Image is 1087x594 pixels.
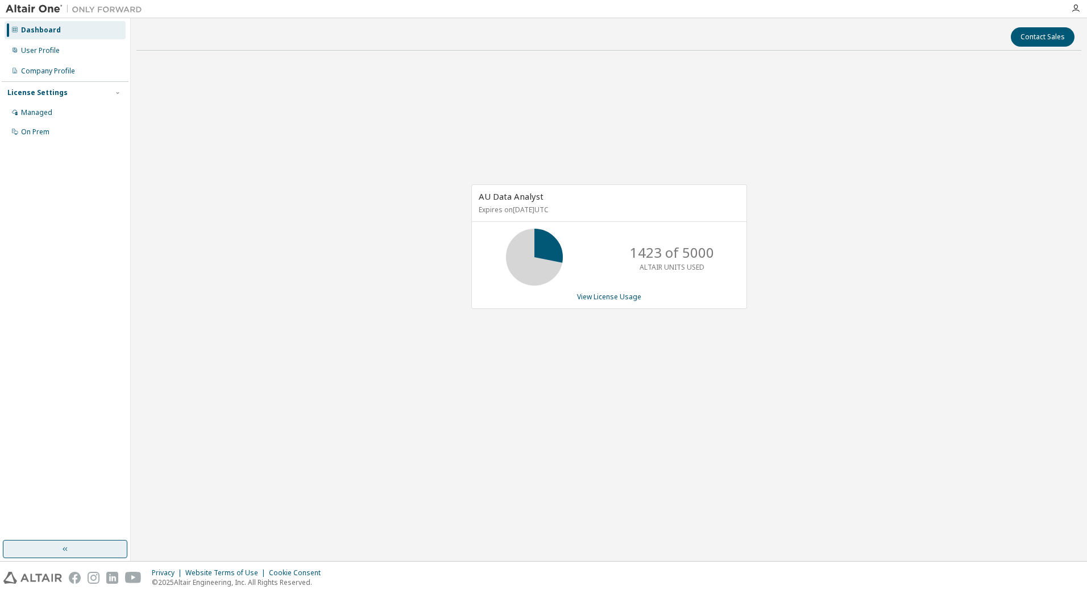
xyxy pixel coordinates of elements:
div: License Settings [7,88,68,97]
p: © 2025 Altair Engineering, Inc. All Rights Reserved. [152,577,327,587]
img: linkedin.svg [106,572,118,584]
span: AU Data Analyst [479,191,543,202]
button: Contact Sales [1011,27,1074,47]
img: instagram.svg [88,572,99,584]
a: View License Usage [577,292,641,302]
div: Privacy [152,568,185,577]
img: facebook.svg [69,572,81,584]
p: ALTAIR UNITS USED [640,262,704,272]
img: altair_logo.svg [3,572,62,584]
img: Altair One [6,3,148,15]
div: Managed [21,108,52,117]
div: User Profile [21,46,60,55]
p: Expires on [DATE] UTC [479,205,737,214]
div: Website Terms of Use [185,568,269,577]
div: Cookie Consent [269,568,327,577]
img: youtube.svg [125,572,142,584]
div: On Prem [21,127,49,137]
div: Company Profile [21,67,75,76]
p: 1423 of 5000 [630,243,714,262]
div: Dashboard [21,26,61,35]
